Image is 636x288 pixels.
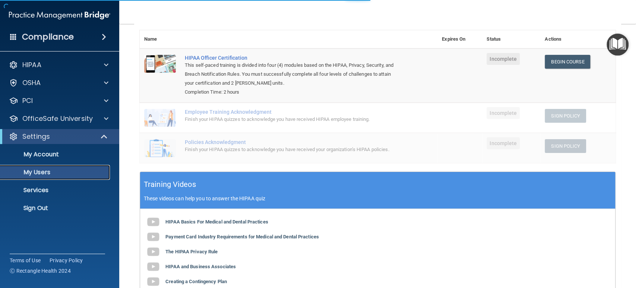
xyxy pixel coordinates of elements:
[22,32,74,42] h4: Compliance
[607,34,629,56] button: Open Resource Center
[22,60,41,69] p: HIPAA
[10,267,71,275] span: Ⓒ Rectangle Health 2024
[9,8,110,23] img: PMB logo
[545,109,586,123] button: Sign Policy
[9,114,108,123] a: OfficeSafe University
[5,204,107,212] p: Sign Out
[9,96,108,105] a: PCI
[185,145,400,154] div: Finish your HIPAA quizzes to acknowledge you have received your organization’s HIPAA policies.
[540,30,616,48] th: Actions
[50,257,83,264] a: Privacy Policy
[185,109,400,115] div: Employee Training Acknowledgment
[185,139,400,145] div: Policies Acknowledgment
[165,248,218,254] b: The HIPAA Privacy Rule
[185,61,400,88] div: This self-paced training is divided into four (4) modules based on the HIPAA, Privacy, Security, ...
[22,96,33,105] p: PCI
[10,257,41,264] a: Terms of Use
[487,137,520,149] span: Incomplete
[545,139,586,153] button: Sign Policy
[487,107,520,119] span: Incomplete
[5,151,107,158] p: My Account
[144,195,611,201] p: These videos can help you to answer the HIPAA quiz
[22,78,41,87] p: OSHA
[22,132,50,141] p: Settings
[482,30,540,48] th: Status
[22,114,93,123] p: OfficeSafe University
[9,78,108,87] a: OSHA
[140,30,180,48] th: Name
[144,178,196,191] h5: Training Videos
[185,88,400,97] div: Completion Time: 2 hours
[437,30,482,48] th: Expires On
[5,169,107,176] p: My Users
[9,132,108,141] a: Settings
[146,215,161,229] img: gray_youtube_icon.38fcd6cc.png
[146,229,161,244] img: gray_youtube_icon.38fcd6cc.png
[165,219,268,224] b: HIPAA Basics For Medical and Dental Practices
[545,55,590,69] a: Begin Course
[5,187,107,194] p: Services
[146,259,161,274] img: gray_youtube_icon.38fcd6cc.png
[185,115,400,124] div: Finish your HIPAA quizzes to acknowledge you have received HIPAA employee training.
[146,244,161,259] img: gray_youtube_icon.38fcd6cc.png
[165,278,227,284] b: Creating a Contingency Plan
[487,53,520,65] span: Incomplete
[165,234,319,239] b: Payment Card Industry Requirements for Medical and Dental Practices
[9,60,108,69] a: HIPAA
[165,263,236,269] b: HIPAA and Business Associates
[185,55,400,61] a: HIPAA Officer Certification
